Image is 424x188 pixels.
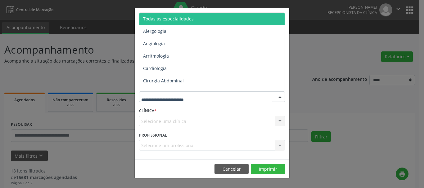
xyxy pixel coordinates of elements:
span: Cirurgia Abdominal [143,78,184,84]
span: Alergologia [143,28,166,34]
span: Arritmologia [143,53,169,59]
span: Angiologia [143,41,165,46]
span: Cirurgia Bariatrica [143,90,181,96]
button: Imprimir [251,164,285,174]
label: CLÍNICA [139,106,156,116]
h5: Relatório de agendamentos [139,12,210,20]
button: Cancelar [214,164,249,174]
button: Close [277,8,289,23]
span: Cardiologia [143,65,167,71]
label: PROFISSIONAL [139,130,167,140]
span: Todas as especialidades [143,16,194,22]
